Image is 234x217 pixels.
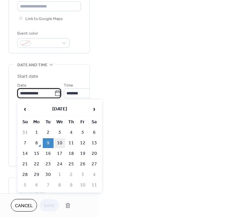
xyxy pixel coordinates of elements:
[31,170,42,180] td: 29
[43,138,54,148] td: 9
[31,128,42,138] td: 1
[66,159,77,169] td: 25
[77,117,88,127] th: Fr
[43,128,54,138] td: 2
[89,117,100,127] th: Sa
[54,170,65,180] td: 1
[20,128,31,138] td: 31
[31,138,42,148] td: 8
[31,102,88,116] th: [DATE]
[89,159,100,169] td: 27
[54,180,65,190] td: 8
[20,180,31,190] td: 5
[31,149,42,159] td: 15
[77,180,88,190] td: 10
[17,82,26,89] span: Date
[54,149,65,159] td: 17
[43,149,54,159] td: 16
[20,149,31,159] td: 14
[31,159,42,169] td: 22
[89,170,100,180] td: 4
[43,170,54,180] td: 30
[66,149,77,159] td: 18
[17,30,68,37] div: Event color
[20,138,31,148] td: 7
[89,128,100,138] td: 6
[66,138,77,148] td: 11
[20,170,31,180] td: 28
[31,180,42,190] td: 6
[66,117,77,127] th: Th
[89,102,99,116] span: ›
[77,149,88,159] td: 19
[15,202,33,210] span: Cancel
[54,159,65,169] td: 24
[89,180,100,190] td: 11
[43,159,54,169] td: 23
[77,138,88,148] td: 12
[89,149,100,159] td: 20
[25,15,63,22] span: Link to Google Maps
[20,159,31,169] td: 21
[31,117,42,127] th: Mo
[54,117,65,127] th: We
[66,128,77,138] td: 4
[77,159,88,169] td: 26
[77,128,88,138] td: 5
[11,199,37,212] button: Cancel
[43,117,54,127] th: Tu
[64,82,73,89] span: Time
[66,180,77,190] td: 9
[89,138,100,148] td: 13
[66,170,77,180] td: 2
[17,61,47,69] span: Date and time
[20,117,31,127] th: Su
[54,128,65,138] td: 3
[20,102,30,116] span: ‹
[17,73,38,80] div: Start date
[77,170,88,180] td: 3
[54,138,65,148] td: 10
[43,180,54,190] td: 7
